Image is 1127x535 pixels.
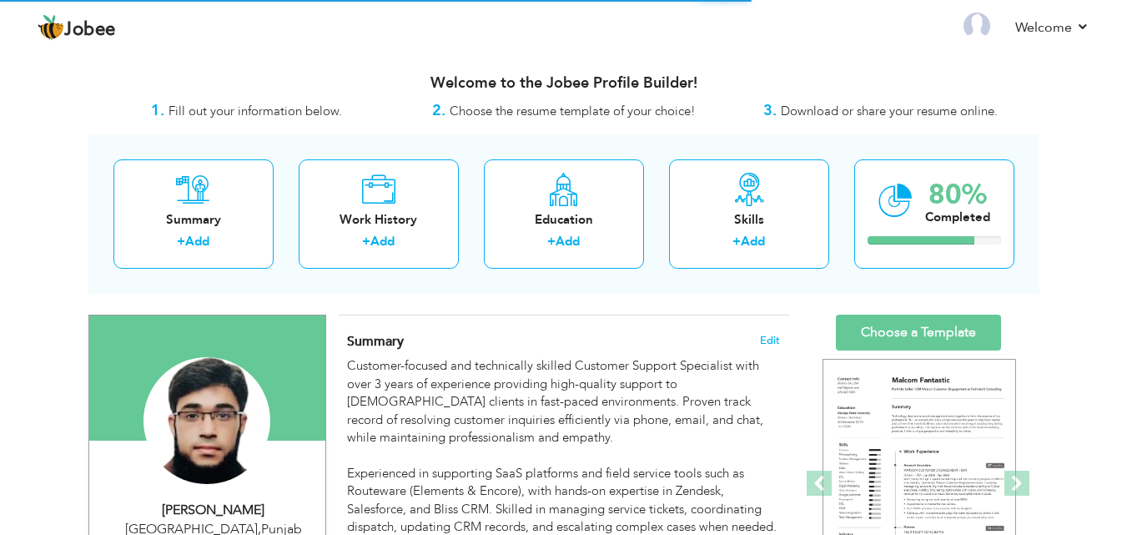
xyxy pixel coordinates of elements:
[760,335,780,346] span: Edit
[169,103,342,119] span: Fill out your information below.
[556,233,580,250] a: Add
[347,333,779,350] h4: Adding a summary is a quick and easy way to highlight your experience and interests.
[151,100,164,121] strong: 1.
[963,13,990,39] img: Profile Img
[763,100,777,121] strong: 3.
[497,211,631,229] div: Education
[432,100,445,121] strong: 2.
[1015,18,1089,38] a: Welcome
[682,211,816,229] div: Skills
[88,75,1039,92] h3: Welcome to the Jobee Profile Builder!
[185,233,209,250] a: Add
[64,21,116,39] span: Jobee
[925,209,990,226] div: Completed
[741,233,765,250] a: Add
[547,233,556,250] label: +
[102,501,325,520] div: [PERSON_NAME]
[177,233,185,250] label: +
[347,332,404,351] span: Summary
[836,315,1001,351] a: Choose a Template
[925,181,990,209] div: 80%
[362,233,370,250] label: +
[127,211,260,229] div: Summary
[370,233,395,250] a: Add
[143,357,270,484] img: Hassan Mahmood
[732,233,741,250] label: +
[781,103,998,119] span: Download or share your resume online.
[450,103,696,119] span: Choose the resume template of your choice!
[38,14,64,41] img: jobee.io
[312,211,445,229] div: Work History
[38,14,116,41] a: Jobee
